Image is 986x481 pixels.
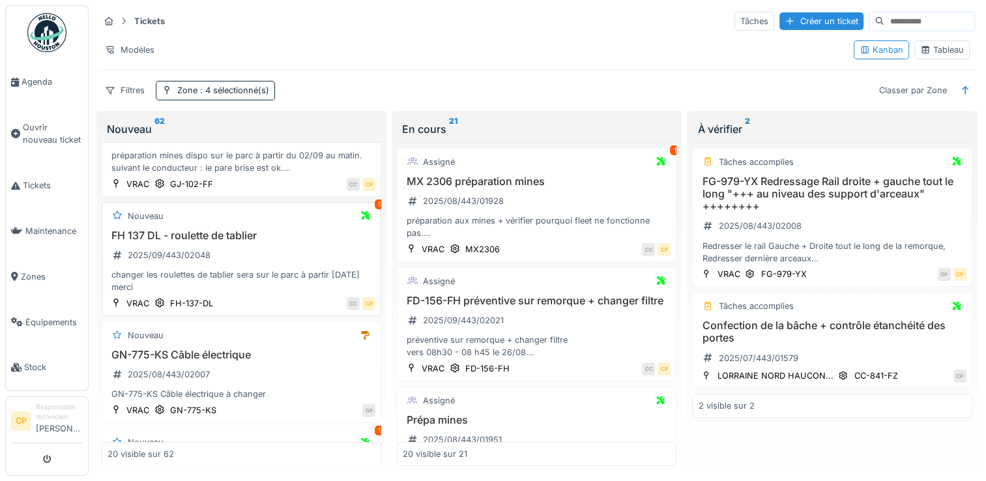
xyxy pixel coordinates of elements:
div: 2 visible sur 2 [698,400,754,412]
div: 2025/09/443/02021 [423,314,504,327]
span: Tickets [23,179,83,192]
div: 1 [375,199,384,209]
div: 2025/08/443/02008 [718,220,801,232]
a: Stock [6,345,88,390]
div: Créer un ticket [779,12,863,30]
h3: GN-775-KS Câble électrique [108,349,375,361]
a: Maintenance [6,209,88,254]
sup: 21 [449,121,457,137]
div: 2025/08/443/01951 [423,433,502,446]
div: CC [642,243,655,256]
strong: Tickets [129,15,170,27]
div: Nouveau [128,210,164,222]
div: CP [658,243,671,256]
div: préparation mines dispo sur le parc à partir du 02/09 au matin. suivant le conducteur : le pare b... [108,149,375,174]
div: Redresser le rail Gauche + Droite tout le long de la remorque, Redresser dernière arceaux Remettr... [698,240,966,265]
div: CC [642,362,655,375]
div: 2025/09/443/02048 [128,249,210,261]
div: 2025/07/443/01579 [718,352,798,364]
div: CP [362,178,375,191]
span: Maintenance [25,225,83,237]
div: FD-156-FH [465,362,510,375]
span: Ouvrir nouveau ticket [23,121,83,146]
div: CP [658,362,671,375]
h3: Confection de la bâche + contrôle étanchéité des portes [698,319,966,344]
div: Tâches [734,12,774,31]
div: CP [953,268,966,281]
div: préparation aux mines + vérifier pourquoi fleet ne fonctionne pas. sur le véhicule il manque le c... [403,214,671,239]
div: Classer par Zone [873,81,953,100]
div: préventive sur remorque + changer filtre vers 08h30 - 08 h45 le 26/08 merci :) [403,334,671,358]
div: FH-137-DL [170,297,213,310]
div: CC [347,178,360,191]
div: À vérifier [697,121,966,137]
div: 20 visible sur 21 [403,448,467,460]
h3: MX 2306 préparation mines [403,175,671,188]
span: Équipements [25,316,83,328]
div: VRAC [126,404,149,416]
div: 2025/08/443/02007 [128,368,210,381]
div: CP [362,297,375,310]
h3: Prépa mines [403,414,671,426]
div: CC [347,297,360,310]
div: VRAC [422,243,444,255]
div: Zone [177,84,269,96]
div: 1 [670,145,679,155]
div: LORRAINE NORD HAUCON... [717,370,833,382]
div: Responsable technicien [36,402,83,422]
sup: 62 [154,121,165,137]
div: Assigné [423,156,455,168]
a: Ouvrir nouveau ticket [6,105,88,163]
div: Nouveau [128,436,164,448]
a: Zones [6,254,88,300]
div: Nouveau [107,121,376,137]
div: GP [362,404,375,417]
h3: FG-979-YX Redressage Rail droite + gauche tout le long "+++ au niveau des support d'arceaux" ++++... [698,175,966,213]
div: Tableau [920,44,964,56]
div: Kanban [860,44,903,56]
div: GJ-102-FF [170,178,213,190]
div: VRAC [717,268,740,280]
span: Stock [24,361,83,373]
div: VRAC [422,362,444,375]
span: : 4 sélectionné(s) [197,85,269,95]
li: [PERSON_NAME] [36,402,83,440]
div: CC-841-FZ [854,370,897,382]
sup: 2 [744,121,749,137]
div: VRAC [126,297,149,310]
div: MX2306 [465,243,500,255]
div: VRAC [126,178,149,190]
span: Agenda [22,76,83,88]
div: Filtres [99,81,151,100]
span: Zones [21,270,83,283]
div: FG-979-YX [761,268,806,280]
a: Agenda [6,59,88,105]
div: Assigné [423,394,455,407]
div: 2025/08/443/01928 [423,195,504,207]
h3: FD-156-FH préventive sur remorque + changer filtre [403,295,671,307]
div: Tâches accomplies [718,300,793,312]
div: 1 [375,426,384,435]
div: Nouveau [128,329,164,342]
div: GP [938,268,951,281]
div: changer les roulettes de tablier sera sur le parc à partir [DATE] merci [108,269,375,293]
div: En cours [402,121,671,137]
a: Tickets [6,163,88,209]
h3: FH 137 DL - roulette de tablier [108,229,375,242]
li: CP [11,411,31,431]
img: Badge_color-CXgf-gQk.svg [27,13,66,52]
div: CP [953,370,966,383]
div: Tâches accomplies [718,156,793,168]
div: GN-775-KS [170,404,216,416]
div: GN-775-KS Câble électrique à changer [108,388,375,400]
a: Équipements [6,299,88,345]
div: Modèles [99,40,160,59]
div: 20 visible sur 62 [108,448,174,460]
a: CP Responsable technicien[PERSON_NAME] [11,402,83,443]
div: Assigné [423,275,455,287]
